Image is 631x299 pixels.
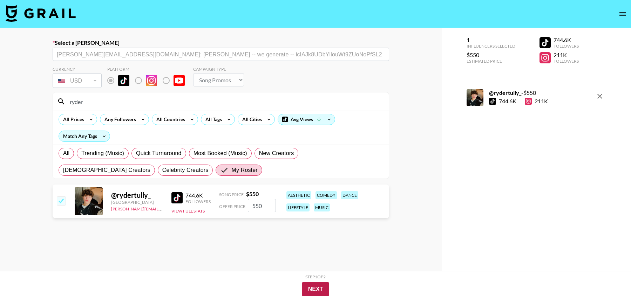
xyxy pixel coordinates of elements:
[278,114,335,125] div: Avg Views
[63,149,69,158] span: All
[53,67,102,72] div: Currency
[107,73,190,88] div: Remove selected talent to change platforms
[314,203,330,211] div: music
[118,75,129,86] img: TikTok
[554,36,579,43] div: 744.6K
[53,39,389,46] label: Select a [PERSON_NAME]
[162,166,209,174] span: Celebrity Creators
[238,114,263,125] div: All Cities
[152,114,186,125] div: All Countries
[111,205,215,211] a: [PERSON_NAME][EMAIL_ADDRESS][DOMAIN_NAME]
[489,89,548,96] div: - $ 550
[6,5,76,22] img: Grail Talent
[467,36,515,43] div: 1
[185,192,211,199] div: 744.6K
[174,75,185,86] img: YouTube
[248,199,276,212] input: 550
[185,199,211,204] div: Followers
[231,166,257,174] span: My Roster
[63,166,150,174] span: [DEMOGRAPHIC_DATA] Creators
[489,89,521,96] strong: @ rydertully_
[305,274,326,279] div: Step 1 of 2
[107,67,190,72] div: Platform
[81,149,124,158] span: Trending (Music)
[66,96,385,107] input: Search by User Name
[111,200,163,205] div: [GEOGRAPHIC_DATA]
[467,51,515,58] div: $550
[219,204,246,209] span: Offer Price:
[54,75,100,87] div: USD
[259,149,294,158] span: New Creators
[467,43,515,49] div: Influencers Selected
[59,131,110,141] div: Match Any Tags
[193,67,244,72] div: Campaign Type
[616,7,630,21] button: open drawer
[136,149,182,158] span: Quick Turnaround
[194,149,247,158] span: Most Booked (Music)
[286,203,310,211] div: lifestyle
[111,191,163,200] div: @ rydertully_
[593,89,607,103] button: remove
[53,72,102,89] div: Remove selected talent to change your currency
[59,114,86,125] div: All Prices
[341,191,358,199] div: dance
[219,192,245,197] span: Song Price:
[499,98,516,105] div: 744.6K
[146,75,157,86] img: Instagram
[554,58,579,64] div: Followers
[100,114,137,125] div: Any Followers
[554,51,579,58] div: 211K
[171,192,183,203] img: TikTok
[286,191,311,199] div: aesthetic
[171,208,205,214] button: View Full Stats
[554,43,579,49] div: Followers
[467,58,515,64] div: Estimated Price
[315,191,337,199] div: comedy
[302,282,329,296] button: Next
[525,98,548,105] div: 211K
[246,190,259,197] strong: $ 550
[201,114,223,125] div: All Tags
